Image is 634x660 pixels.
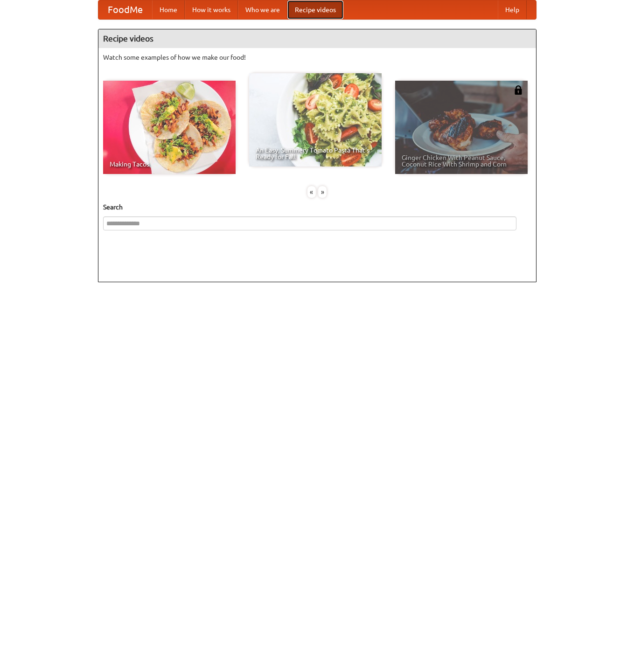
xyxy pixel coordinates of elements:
a: Home [152,0,185,19]
a: Help [498,0,527,19]
a: Making Tacos [103,81,236,174]
img: 483408.png [514,85,523,95]
div: » [318,186,327,198]
span: An Easy, Summery Tomato Pasta That's Ready for Fall [256,147,375,160]
span: Making Tacos [110,161,229,167]
h4: Recipe videos [98,29,536,48]
div: « [307,186,316,198]
a: How it works [185,0,238,19]
a: Who we are [238,0,287,19]
a: Recipe videos [287,0,343,19]
a: FoodMe [98,0,152,19]
h5: Search [103,202,531,212]
a: An Easy, Summery Tomato Pasta That's Ready for Fall [249,73,382,167]
p: Watch some examples of how we make our food! [103,53,531,62]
